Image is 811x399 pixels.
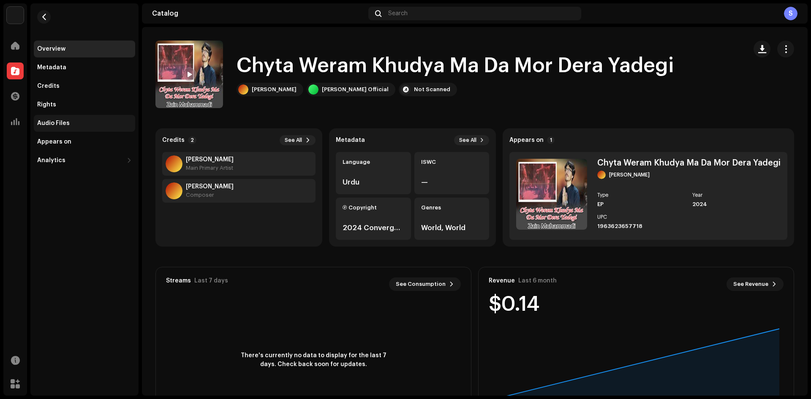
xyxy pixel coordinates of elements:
[186,192,234,198] div: Composer
[194,277,228,284] div: Last 7 days
[509,137,544,144] strong: Appears on
[609,171,650,178] div: [PERSON_NAME]
[166,277,191,284] div: Streams
[186,165,234,171] div: Main Primary Artist
[252,86,297,93] div: [PERSON_NAME]
[692,201,781,208] div: 2024
[597,223,686,230] div: 1963623657718
[237,52,674,79] h1: Chyta Weram Khudya Ma Da Mor Dera Yadegi
[727,277,784,291] button: See Revenue
[343,159,404,166] div: Language
[34,115,135,132] re-m-nav-item: Audio Files
[343,177,404,187] div: Urdu
[343,223,404,233] div: 2024 Converge Technologies
[152,10,365,17] div: Catalog
[186,183,234,190] strong: Zain Muhammadi
[34,133,135,150] re-m-nav-item: Appears on
[37,101,56,108] div: Rights
[343,204,404,211] div: Ⓟ Copyright
[597,159,781,167] div: Chyta Weram Khudya Ma Da Mor Dera Yadegi
[396,276,446,293] span: See Consumption
[414,86,450,93] div: Not Scanned
[37,83,60,90] div: Credits
[421,223,483,233] div: World, World
[388,10,408,17] span: Search
[421,159,483,166] div: ISWC
[336,137,365,144] strong: Metadata
[237,351,389,369] span: There's currently no data to display for the last 7 days. Check back soon for updates.
[733,276,768,293] span: See Revenue
[34,59,135,76] re-m-nav-item: Metadata
[34,152,135,169] re-m-nav-dropdown: Analytics
[518,277,557,284] div: Last 6 month
[280,135,316,145] button: See All
[597,214,686,220] div: UPC
[454,135,489,145] button: See All
[459,137,476,144] span: See All
[784,7,797,20] div: S
[489,277,515,284] div: Revenue
[188,136,196,144] p-badge: 2
[322,86,389,93] div: [PERSON_NAME] Official
[285,137,302,144] span: See All
[547,136,555,144] p-badge: 1
[37,120,70,127] div: Audio Files
[34,41,135,57] re-m-nav-item: Overview
[155,41,223,108] img: e1fdd9bb-a87d-4f09-8b97-e4185e3a6e40
[37,46,65,52] div: Overview
[516,159,587,230] img: e1fdd9bb-a87d-4f09-8b97-e4185e3a6e40
[421,204,483,211] div: Genres
[421,177,483,187] div: —
[37,138,71,145] div: Appears on
[34,96,135,113] re-m-nav-item: Rights
[597,201,686,208] div: EP
[34,78,135,95] re-m-nav-item: Credits
[692,193,781,198] div: Year
[7,7,24,24] img: 99e8c509-bf22-4021-8fc7-40965f23714a
[37,157,65,164] div: Analytics
[389,277,461,291] button: See Consumption
[162,137,185,144] strong: Credits
[37,64,66,71] div: Metadata
[186,156,234,163] strong: Zain Muhammadi
[597,193,686,198] div: Type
